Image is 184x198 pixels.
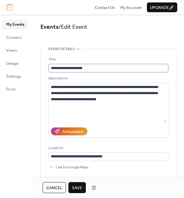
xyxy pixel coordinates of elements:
[43,182,66,193] button: Cancel
[48,75,167,82] div: Description
[150,5,174,11] span: Upgrade 🚀
[6,86,16,92] span: Form
[48,57,167,63] div: Title
[6,73,21,79] span: Settings
[7,4,13,11] img: logo
[46,185,62,191] span: Cancel
[120,4,142,10] a: My Account
[2,32,28,42] a: Connect
[48,145,167,151] div: Location
[56,164,89,170] span: Link to Google Maps
[6,47,17,53] span: Views
[68,182,86,193] button: Save
[72,185,82,191] span: Save
[120,5,142,11] span: My Account
[2,58,28,68] a: Design
[2,71,28,81] a: Settings
[95,4,115,10] a: Contact Us
[6,61,18,67] span: Design
[2,84,28,94] a: Form
[2,45,28,55] a: Views
[48,46,75,52] span: Event details
[2,19,28,29] a: My Events
[51,127,87,135] button: AI Assistant
[95,5,115,11] span: Contact Us
[6,35,21,41] span: Connect
[62,129,83,135] div: AI Assistant
[59,21,87,33] span: / Edit Event
[6,21,24,28] span: My Events
[40,21,59,33] a: Events
[147,2,177,12] button: Upgrade🚀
